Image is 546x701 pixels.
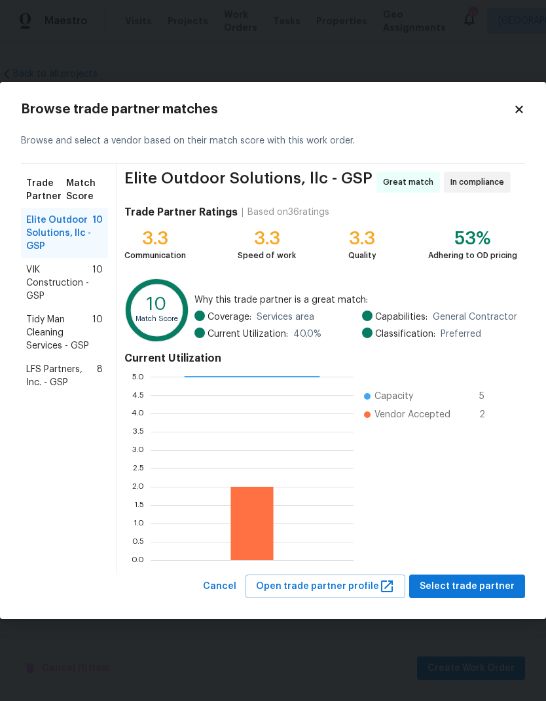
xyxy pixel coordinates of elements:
[441,328,481,341] span: Preferred
[450,176,509,189] span: In compliance
[208,328,288,341] span: Current Utilization:
[26,263,92,303] span: VIK Construction - GSP
[203,578,236,595] span: Cancel
[238,206,247,219] div: |
[92,214,103,253] span: 10
[194,294,517,307] span: Why this trade partner is a great match:
[479,408,500,421] span: 2
[348,232,376,245] div: 3.3
[208,311,251,324] span: Coverage:
[21,119,525,164] div: Browse and select a vendor based on their match score with this work order.
[26,177,66,203] span: Trade Partner
[133,427,144,435] text: 3.5
[134,501,144,508] text: 1.5
[132,537,144,545] text: 0.5
[479,390,500,403] span: 5
[133,464,144,472] text: 2.5
[124,172,373,193] span: Elite Outdoor Solutions, llc - GSP
[124,232,186,245] div: 3.3
[124,249,186,262] div: Communication
[66,177,103,203] span: Match Score
[374,390,413,403] span: Capacity
[383,176,439,189] span: Great match
[26,313,92,352] span: Tidy Man Cleaning Services - GSP
[124,352,517,365] h4: Current Utilization
[136,315,178,322] text: Match Score
[247,206,329,219] div: Based on 36 ratings
[147,295,166,313] text: 10
[132,556,144,563] text: 0.0
[132,372,144,380] text: 5.0
[97,363,103,389] span: 8
[420,578,515,595] span: Select trade partner
[293,328,321,341] span: 40.0 %
[375,311,428,324] span: Capabilities:
[134,519,144,527] text: 1.0
[238,232,296,245] div: 3.3
[257,311,314,324] span: Services area
[348,249,376,262] div: Quality
[428,232,517,245] div: 53%
[21,103,513,116] h2: Browse trade partner matches
[375,328,435,341] span: Classification:
[433,311,517,324] span: General Contractor
[238,249,296,262] div: Speed of work
[26,363,97,389] span: LFS Partners, Inc. - GSP
[428,249,517,262] div: Adhering to OD pricing
[256,578,395,595] span: Open trade partner profile
[198,575,242,599] button: Cancel
[409,575,525,599] button: Select trade partner
[132,482,144,490] text: 2.0
[124,206,238,219] h4: Trade Partner Ratings
[132,390,144,398] text: 4.5
[92,263,103,303] span: 10
[246,575,405,599] button: Open trade partner profile
[374,408,450,421] span: Vendor Accepted
[132,445,144,453] text: 3.0
[26,214,92,253] span: Elite Outdoor Solutions, llc - GSP
[132,409,144,417] text: 4.0
[92,313,103,352] span: 10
